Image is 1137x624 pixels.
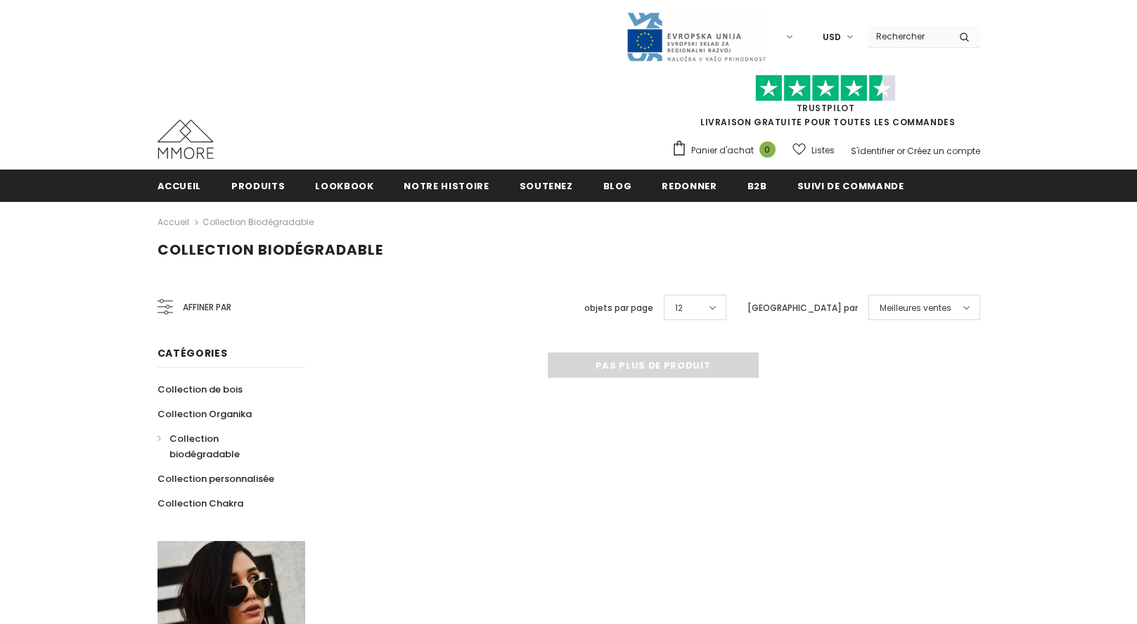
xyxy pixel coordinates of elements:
[797,179,904,193] span: Suivi de commande
[823,30,841,44] span: USD
[662,179,717,193] span: Redonner
[759,141,776,158] span: 0
[158,407,252,421] span: Collection Organika
[158,472,274,485] span: Collection personnalisée
[672,140,783,161] a: Panier d'achat 0
[755,75,896,102] img: Faites confiance aux étoiles pilotes
[603,179,632,193] span: Blog
[880,301,951,315] span: Meilleures ventes
[158,240,383,260] span: Collection biodégradable
[851,145,894,157] a: S'identifier
[792,138,835,163] a: Listes
[158,497,243,510] span: Collection Chakra
[520,170,573,201] a: soutenez
[158,214,189,231] a: Accueil
[662,170,717,201] a: Redonner
[315,179,373,193] span: Lookbook
[907,145,980,157] a: Créez un compte
[158,466,274,491] a: Collection personnalisée
[158,120,214,159] img: Cas MMORE
[158,426,290,466] a: Collection biodégradable
[315,170,373,201] a: Lookbook
[672,81,980,128] span: LIVRAISON GRATUITE POUR TOUTES LES COMMANDES
[747,170,767,201] a: B2B
[603,170,632,201] a: Blog
[231,179,285,193] span: Produits
[868,26,949,46] input: Search Site
[158,383,243,396] span: Collection de bois
[797,170,904,201] a: Suivi de commande
[747,179,767,193] span: B2B
[584,301,653,315] label: objets par page
[183,300,231,315] span: Affiner par
[404,179,489,193] span: Notre histoire
[169,432,240,461] span: Collection biodégradable
[231,170,285,201] a: Produits
[158,491,243,516] a: Collection Chakra
[158,346,228,360] span: Catégories
[626,11,766,63] img: Javni Razpis
[404,170,489,201] a: Notre histoire
[675,301,683,315] span: 12
[626,30,766,42] a: Javni Razpis
[520,179,573,193] span: soutenez
[797,102,855,114] a: TrustPilot
[897,145,905,157] span: or
[158,402,252,426] a: Collection Organika
[158,179,202,193] span: Accueil
[747,301,858,315] label: [GEOGRAPHIC_DATA] par
[203,216,314,228] a: Collection biodégradable
[158,170,202,201] a: Accueil
[811,144,835,158] span: Listes
[691,144,754,158] span: Panier d'achat
[158,377,243,402] a: Collection de bois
